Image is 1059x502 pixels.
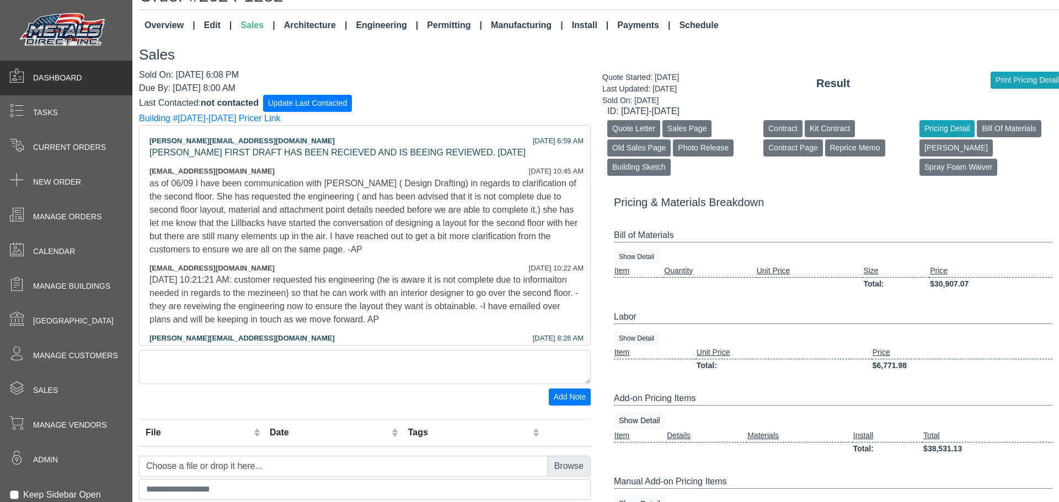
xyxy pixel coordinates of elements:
[268,99,347,107] span: Update Last Contacted
[613,14,675,36] a: Payments
[977,120,1041,137] button: Bill Of Materials
[853,429,923,442] td: Install
[568,14,613,36] a: Install
[529,166,584,177] div: [DATE] 10:45 AM
[280,14,352,36] a: Architecture
[863,265,929,278] td: Size
[602,83,679,95] div: Last Updated: [DATE]
[673,139,734,156] button: Photo Release
[602,72,679,83] div: Quote Started: [DATE]
[408,426,531,439] div: Tags
[664,265,756,278] td: Quantity
[149,264,275,272] span: [EMAIL_ADDRESS][DOMAIN_NAME]
[533,333,584,344] div: [DATE] 8:26 AM
[33,176,81,188] span: New Order
[602,95,679,106] div: Sold On: [DATE]
[146,426,251,439] div: File
[614,265,664,278] td: Item
[33,107,58,118] span: Tasks
[614,429,666,442] td: Item
[270,426,389,439] div: Date
[139,46,1059,63] h3: Sales
[149,273,580,326] div: [DATE] 10:21:21 AM: customer requested his engineering (he is aware it is not complete due to inf...
[825,139,885,156] button: Reprice Memo
[666,429,747,442] td: Details
[675,14,723,36] a: Schedule
[607,105,1059,118] div: ID: [DATE]-[DATE]
[486,14,568,36] a: Manufacturing
[33,385,58,396] span: Sales
[139,95,591,112] form: Last Contacted:
[614,346,696,359] td: Item
[853,442,923,455] td: Total:
[149,344,580,370] div: ENGINEERING CHECK NOT YET COMPLETE, AS THE BUILDING MAY NEED ADDITIONAL CONSIDERATIONS, IF THE ME...
[139,82,591,95] div: Due By: [DATE] 8:00 AM
[919,139,993,156] button: [PERSON_NAME]
[919,120,975,137] button: Pricing Detail
[33,280,110,292] span: Manage Buildings
[872,346,1052,359] td: Price
[33,454,58,466] span: Admin
[33,419,107,431] span: Manage Vendors
[662,120,712,137] button: Sales Page
[422,14,486,36] a: Permitting
[139,114,280,123] a: Building #[DATE]-[DATE] Pricer Link
[607,120,660,137] button: Quote Letter
[614,310,1052,324] div: Labor
[805,120,855,137] button: Kit Contract
[33,142,106,153] span: Current Orders
[554,392,586,401] span: Add Note
[533,136,584,147] div: [DATE] 6:59 AM
[607,159,671,176] button: Building Sketch
[607,75,1059,91] div: Result
[614,249,659,265] button: Show Detail
[614,331,659,346] button: Show Detail
[149,137,335,145] span: [PERSON_NAME][EMAIL_ADDRESS][DOMAIN_NAME]
[923,442,1052,455] td: $38,531.13
[872,359,1052,372] td: $6,771.98
[756,265,863,278] td: Unit Price
[923,429,1052,442] td: Total
[33,315,114,327] span: [GEOGRAPHIC_DATA]
[696,359,872,372] td: Total:
[263,95,352,112] button: Update Last Contacted
[614,196,1052,209] h5: Pricing & Materials Breakdown
[763,120,803,137] button: Contract
[149,167,275,175] span: [EMAIL_ADDRESS][DOMAIN_NAME]
[236,14,279,36] a: Sales
[543,419,591,446] th: Remove
[529,263,584,274] div: [DATE] 10:22 AM
[696,346,872,359] td: Unit Price
[549,388,591,406] button: Add Note
[863,277,929,290] td: Total:
[614,392,1052,406] div: Add-on Pricing Items
[747,429,853,442] td: Materials
[351,14,422,36] a: Engineering
[33,350,118,361] span: Manage Customers
[614,412,665,429] button: Show Detail
[17,10,110,51] img: Metals Direct Inc Logo
[919,159,997,176] button: Spray Foam Waiver
[149,146,580,159] div: [PERSON_NAME] FIRST DRAFT HAS BEEN RECIEVED AND IS BEEING REVIEWED. [DATE]
[929,265,1052,278] td: Price
[140,14,200,36] a: Overview
[929,277,1052,290] td: $30,907.07
[614,475,1052,489] div: Manual Add-on Pricing Items
[33,211,101,223] span: Manage Orders
[33,72,82,84] span: Dashboard
[149,334,335,342] span: [PERSON_NAME][EMAIL_ADDRESS][DOMAIN_NAME]
[201,98,259,107] span: not contacted
[23,488,101,501] label: Keep Sidebar Open
[33,246,75,257] span: Calendar
[149,177,580,256] div: as of 06/09 I have been communication with [PERSON_NAME] ( Design Drafting) in regards to clarifi...
[139,68,591,82] div: Sold On: [DATE] 6:08 PM
[607,139,671,156] button: Old Sales Page
[200,14,237,36] a: Edit
[614,229,1052,242] div: Bill of Materials
[763,139,823,156] button: Contract Page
